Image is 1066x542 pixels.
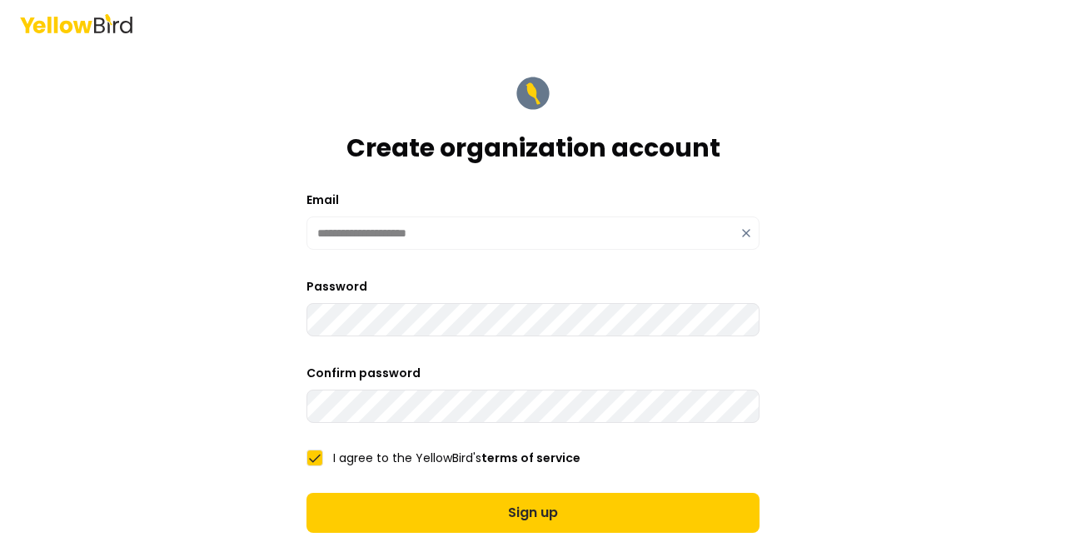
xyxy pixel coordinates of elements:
[481,450,580,466] a: terms of service
[306,191,339,208] label: Email
[306,365,421,381] label: Confirm password
[346,133,720,163] h1: Create organization account
[306,278,367,295] label: Password
[333,452,580,464] label: I agree to the YellowBird's
[306,493,760,533] button: Sign up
